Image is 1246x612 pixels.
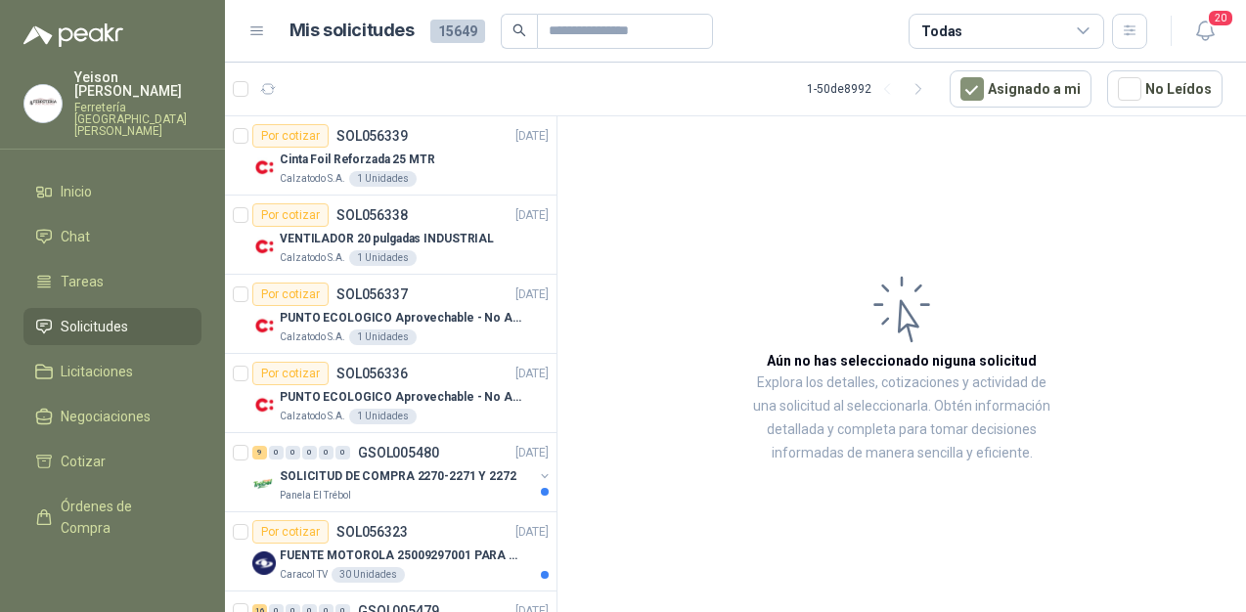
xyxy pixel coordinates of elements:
[336,208,408,222] p: SOL056338
[61,496,183,539] span: Órdenes de Compra
[252,155,276,179] img: Company Logo
[252,314,276,337] img: Company Logo
[23,308,201,345] a: Solicitudes
[280,171,345,187] p: Calzatodo S.A.
[767,350,1037,372] h3: Aún no has seleccionado niguna solicitud
[921,21,962,42] div: Todas
[807,73,934,105] div: 1 - 50 de 8992
[280,388,523,407] p: PUNTO ECOLOGICO Aprovechable - No Aprovechable 20Litros Blanco - Negro
[280,488,351,503] p: Panela El Trébol
[252,235,276,258] img: Company Logo
[61,271,104,292] span: Tareas
[61,226,90,247] span: Chat
[349,250,417,266] div: 1 Unidades
[280,250,345,266] p: Calzatodo S.A.
[225,196,556,275] a: Por cotizarSOL056338[DATE] Company LogoVENTILADOR 20 pulgadas INDUSTRIALCalzatodo S.A.1 Unidades
[252,472,276,496] img: Company Logo
[286,446,300,459] div: 0
[349,329,417,345] div: 1 Unidades
[61,406,151,427] span: Negociaciones
[252,446,267,459] div: 9
[61,562,133,584] span: Remisiones
[280,409,345,424] p: Calzatodo S.A.
[252,283,329,306] div: Por cotizar
[336,287,408,301] p: SOL056337
[515,127,549,146] p: [DATE]
[252,441,553,503] a: 9 0 0 0 0 0 GSOL005480[DATE] Company LogoSOLICITUD DE COMPRA 2270-2271 Y 2272Panela El Trébol
[23,443,201,480] a: Cotizar
[23,488,201,546] a: Órdenes de Compra
[252,203,329,227] div: Por cotizar
[950,70,1091,108] button: Asignado a mi
[335,446,350,459] div: 0
[515,206,549,225] p: [DATE]
[24,85,62,122] img: Company Logo
[74,70,201,98] p: Yeison [PERSON_NAME]
[61,316,128,337] span: Solicitudes
[23,398,201,435] a: Negociaciones
[61,451,106,472] span: Cotizar
[336,367,408,380] p: SOL056336
[1107,70,1223,108] button: No Leídos
[336,129,408,143] p: SOL056339
[280,467,516,486] p: SOLICITUD DE COMPRA 2270-2271 Y 2272
[280,230,494,248] p: VENTILADOR 20 pulgadas INDUSTRIAL
[23,218,201,255] a: Chat
[358,446,439,459] p: GSOL005480
[280,329,345,345] p: Calzatodo S.A.
[61,361,133,382] span: Licitaciones
[269,446,284,459] div: 0
[280,309,523,328] p: PUNTO ECOLOGICO Aprovechable - No Aprovechable 20Litros Blanco - Negro
[512,23,526,37] span: search
[1187,14,1223,49] button: 20
[74,102,201,137] p: Ferretería [GEOGRAPHIC_DATA][PERSON_NAME]
[23,554,201,591] a: Remisiones
[23,173,201,210] a: Inicio
[225,354,556,433] a: Por cotizarSOL056336[DATE] Company LogoPUNTO ECOLOGICO Aprovechable - No Aprovechable 20Litros Bl...
[225,512,556,591] a: Por cotizarSOL056323[DATE] Company LogoFUENTE MOTOROLA 25009297001 PARA EP450Caracol TV30 Unidades
[1207,9,1234,27] span: 20
[515,365,549,383] p: [DATE]
[23,23,123,47] img: Logo peakr
[252,520,329,544] div: Por cotizar
[289,17,415,45] h1: Mis solicitudes
[302,446,317,459] div: 0
[515,444,549,462] p: [DATE]
[515,285,549,304] p: [DATE]
[430,20,485,43] span: 15649
[349,409,417,424] div: 1 Unidades
[332,567,405,583] div: 30 Unidades
[225,275,556,354] a: Por cotizarSOL056337[DATE] Company LogoPUNTO ECOLOGICO Aprovechable - No Aprovechable 20Litros Bl...
[252,362,329,385] div: Por cotizar
[280,567,328,583] p: Caracol TV
[515,523,549,542] p: [DATE]
[23,263,201,300] a: Tareas
[280,546,523,565] p: FUENTE MOTOROLA 25009297001 PARA EP450
[336,525,408,539] p: SOL056323
[280,151,435,169] p: Cinta Foil Reforzada 25 MTR
[252,393,276,416] img: Company Logo
[349,171,417,187] div: 1 Unidades
[319,446,334,459] div: 0
[225,116,556,196] a: Por cotizarSOL056339[DATE] Company LogoCinta Foil Reforzada 25 MTRCalzatodo S.A.1 Unidades
[61,181,92,202] span: Inicio
[252,551,276,575] img: Company Logo
[753,372,1050,465] p: Explora los detalles, cotizaciones y actividad de una solicitud al seleccionarla. Obtén informaci...
[23,353,201,390] a: Licitaciones
[252,124,329,148] div: Por cotizar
